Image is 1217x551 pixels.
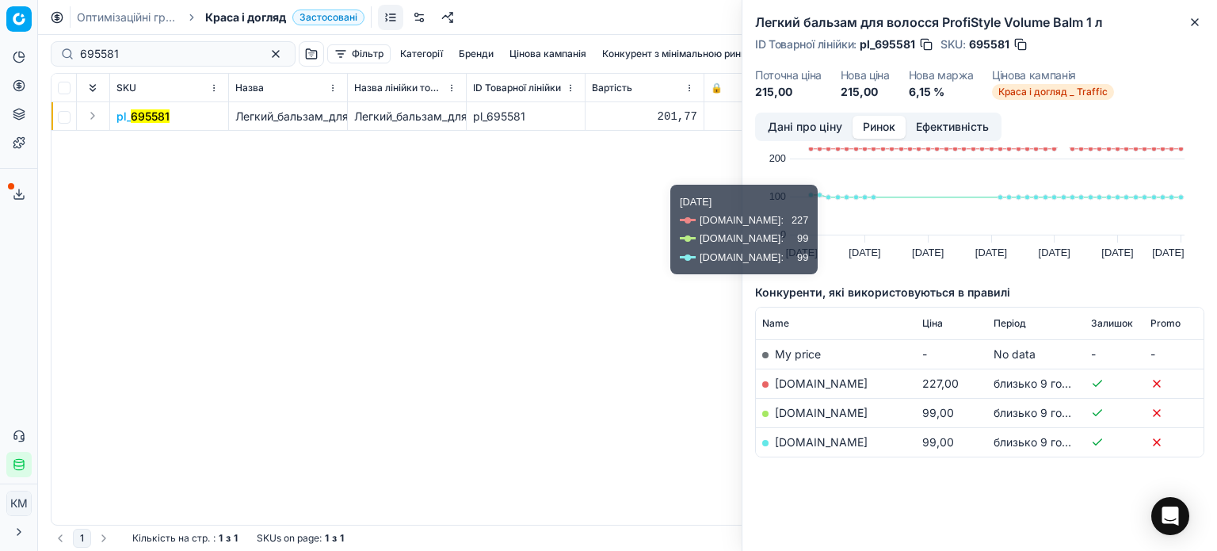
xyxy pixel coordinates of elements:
a: [DOMAIN_NAME] [775,406,868,419]
dt: Нова маржа [909,70,974,81]
dd: 215,00 [755,84,822,100]
nav: pagination [51,529,113,548]
span: Ціна [922,317,943,330]
span: 99,00 [922,406,954,419]
button: Бренди [452,44,500,63]
span: SKUs on page : [257,532,322,545]
h5: Конкуренти, які використовуються в правилі [755,285,1204,300]
strong: з [332,532,337,545]
span: Краса і догляд _ Traffic [992,84,1114,100]
text: 100 [769,190,786,202]
button: Ефективність [906,116,999,139]
div: Open Intercom Messenger [1151,497,1189,535]
button: Цінова кампанія [503,44,593,63]
span: ID Товарної лінійки : [755,39,856,50]
span: SKU : [940,39,966,50]
dt: Цінова кампанія [992,70,1114,81]
button: Фільтр [327,44,391,63]
span: Застосовані [292,10,364,25]
button: Дані про ціну [757,116,853,139]
span: близько 9 годин тому [994,435,1112,449]
strong: 1 [340,532,344,545]
button: Go to next page [94,529,113,548]
div: : [132,532,238,545]
span: Назва лінійки товарів [354,82,444,94]
dd: 215,00 [841,84,890,100]
td: - [916,339,987,369]
h2: Легкий бальзам для волосся ProfiStyle Volume Balm 1 л [755,13,1204,32]
span: Легкий_бальзам_для_волосся_ProfiStyle_Volume_Balm_1_л [235,109,544,123]
button: Expand [83,106,102,125]
span: 695581 [969,36,1009,52]
span: 227,00 [922,377,959,390]
button: pl_695581 [116,109,170,124]
span: 🔒 [711,82,723,94]
mark: 695581 [131,109,170,123]
strong: 1 [219,532,223,545]
button: Go to previous page [51,529,70,548]
button: Категорії [394,44,449,63]
nav: breadcrumb [77,10,364,25]
span: Краса і доглядЗастосовані [205,10,364,25]
span: pl_ [116,109,170,124]
button: Ринок [853,116,906,139]
strong: 1 [325,532,329,545]
span: близько 9 годин тому [994,377,1112,390]
button: Конкурент з мінімальною ринковою ціною [596,44,807,63]
button: КM [6,491,32,516]
a: [DOMAIN_NAME] [775,435,868,449]
strong: з [226,532,231,545]
dd: 6,15 % [909,84,974,100]
a: Оптимізаційні групи [77,10,178,25]
span: Вартість [592,82,632,94]
span: pl_695581 [860,36,915,52]
span: Name [762,317,789,330]
dt: Нова ціна [841,70,890,81]
button: Expand all [83,78,102,98]
span: Назва [235,82,264,94]
dt: Поточна ціна [755,70,822,81]
text: [DATE] [786,247,818,258]
td: No data [987,339,1085,369]
span: SKU [116,82,136,94]
span: КM [7,492,31,515]
button: 1 [73,529,91,548]
span: ID Товарної лінійки [473,82,561,94]
td: - [1144,339,1204,369]
td: - [1085,339,1144,369]
text: [DATE] [1152,247,1184,258]
span: Краса і догляд [205,10,286,25]
span: Кількість на стр. [132,532,210,545]
a: [DOMAIN_NAME] [775,377,868,390]
span: близько 9 годин тому [994,406,1112,419]
span: Залишок [1091,317,1133,330]
strong: 1 [234,532,238,545]
text: [DATE] [1101,247,1133,258]
div: 201,77 [592,109,697,124]
div: Легкий_бальзам_для_волосся_ProfiStyle_Volume_Balm_1_л [354,109,460,124]
div: pl_695581 [473,109,578,124]
span: My price [775,347,821,361]
input: Пошук по SKU або назві [80,46,254,62]
span: Promo [1150,317,1181,330]
span: Період [994,317,1026,330]
text: [DATE] [912,247,944,258]
text: [DATE] [1039,247,1070,258]
text: 200 [769,152,786,164]
text: 0 [780,228,786,240]
text: [DATE] [849,247,880,258]
text: [DATE] [975,247,1007,258]
span: 99,00 [922,435,954,449]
